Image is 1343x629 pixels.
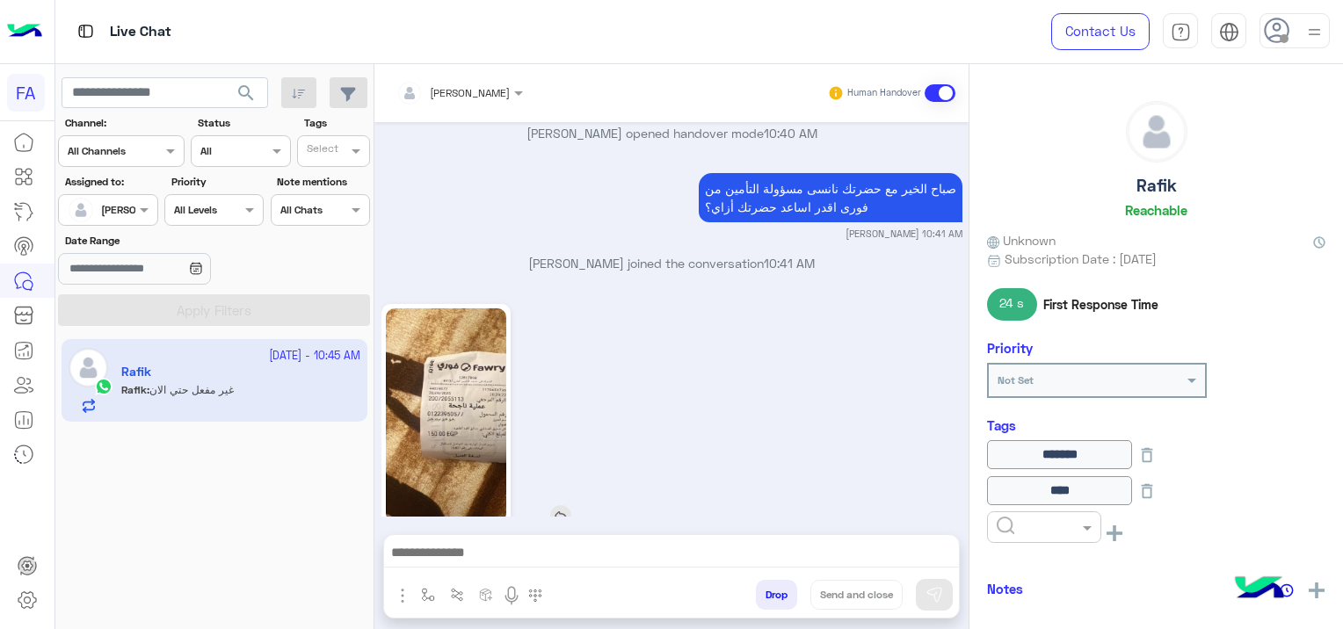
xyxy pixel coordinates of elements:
[472,580,501,609] button: create order
[386,308,506,522] img: 834990825719636.jpg
[7,74,45,112] div: FA
[847,86,921,100] small: Human Handover
[1219,22,1239,42] img: tab
[1005,249,1157,268] span: Subscription Date : [DATE]
[58,294,370,326] button: Apply Filters
[1229,559,1290,620] img: hulul-logo.png
[236,83,257,104] span: search
[810,580,903,610] button: Send and close
[414,580,443,609] button: select flow
[528,589,542,603] img: make a call
[443,580,472,609] button: Trigger scenario
[65,115,183,131] label: Channel:
[764,256,815,271] span: 10:41 AM
[304,115,368,131] label: Tags
[304,141,338,161] div: Select
[987,417,1325,433] h6: Tags
[450,588,464,602] img: Trigger scenario
[1125,202,1187,218] h6: Reachable
[987,231,1056,249] span: Unknown
[1303,21,1325,43] img: profile
[764,126,817,141] span: 10:40 AM
[1051,13,1150,50] a: Contact Us
[501,585,522,606] img: send voice note
[110,20,171,44] p: Live Chat
[987,288,1037,320] span: 24 s
[998,373,1034,387] b: Not Set
[7,13,42,50] img: Logo
[479,588,493,602] img: create order
[1127,102,1187,162] img: defaultAdmin.png
[699,173,962,222] p: 15/10/2025, 10:41 AM
[550,505,571,526] img: reply
[65,174,156,190] label: Assigned to:
[1136,176,1177,196] h5: Rafik
[225,77,268,115] button: search
[926,586,943,604] img: send message
[392,585,413,606] img: send attachment
[1309,582,1325,598] img: add
[65,233,262,249] label: Date Range
[69,198,93,222] img: defaultAdmin.png
[1171,22,1191,42] img: tab
[987,340,1033,356] h6: Priority
[75,20,97,42] img: tab
[756,580,797,610] button: Drop
[430,86,510,99] span: [PERSON_NAME]
[381,254,962,272] p: [PERSON_NAME] joined the conversation
[171,174,262,190] label: Priority
[1043,295,1158,314] span: First Response Time
[846,227,962,241] small: [PERSON_NAME] 10:41 AM
[987,581,1023,596] h6: Notes
[198,115,288,131] label: Status
[1163,13,1198,50] a: tab
[277,174,367,190] label: Note mentions
[421,588,435,602] img: select flow
[381,124,962,142] p: [PERSON_NAME] opened handover mode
